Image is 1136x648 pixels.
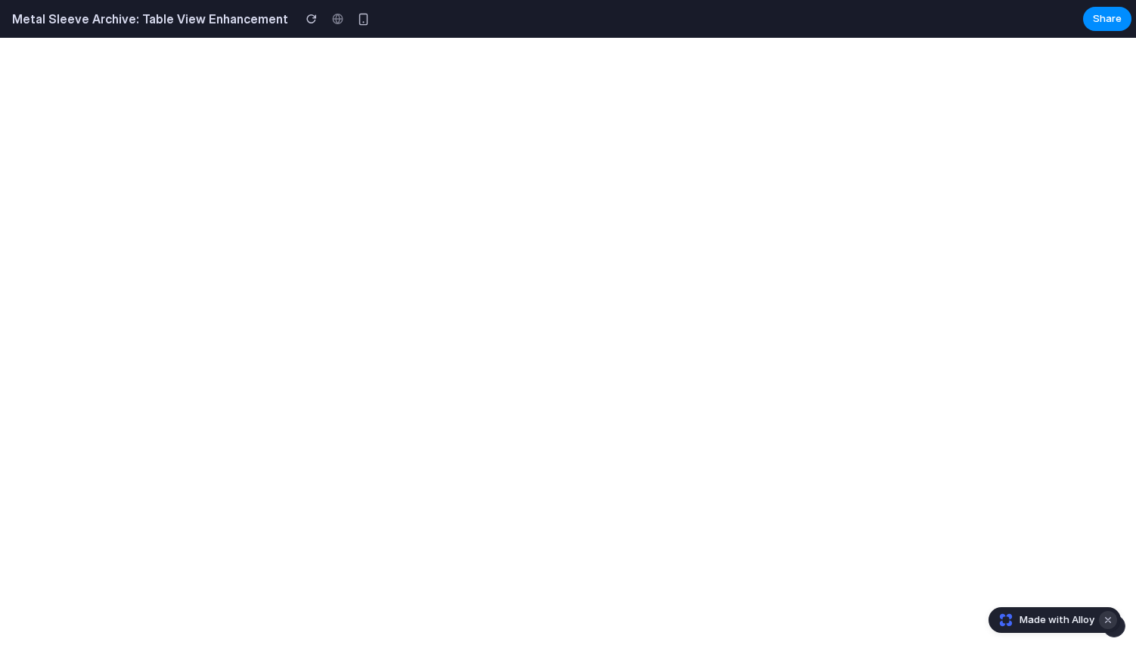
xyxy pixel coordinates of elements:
[6,10,288,28] h2: Metal Sleeve Archive: Table View Enhancement
[1099,611,1117,629] button: Dismiss watermark
[1083,7,1131,31] button: Share
[989,612,1096,628] a: Made with Alloy
[1020,612,1094,628] span: Made with Alloy
[1093,11,1122,26] span: Share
